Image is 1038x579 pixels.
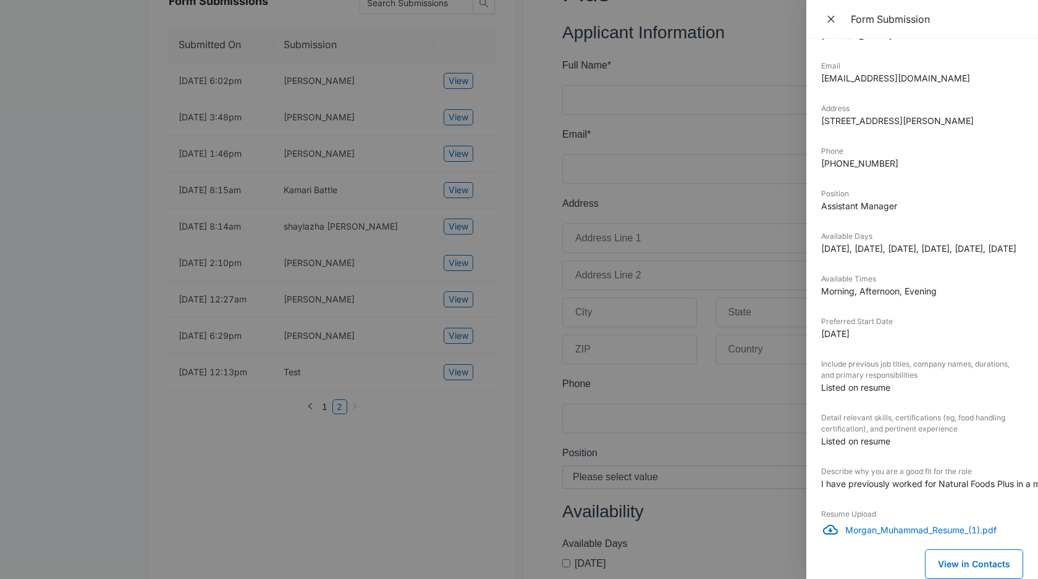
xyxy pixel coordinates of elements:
[821,146,1023,157] dt: Phone
[821,72,1023,85] dd: [EMAIL_ADDRESS][DOMAIN_NAME]
[821,242,1023,255] dd: [DATE], [DATE], [DATE], [DATE], [DATE], [DATE]
[845,523,1023,536] p: Morgan_Muhammad_Resume_(1).pdf
[821,520,845,539] button: Download
[821,359,1023,381] dt: Include previous job titles, company names, durations, and primary responsibilities
[821,412,1023,435] dt: Detail relevant skills, certifications (eg, food handling certification), and pertinent experience
[821,466,1023,477] dt: Describe why you are a good fit for the role
[821,435,1023,448] dd: Listed on resume
[821,285,1023,298] dd: Morning, Afternoon, Evening
[925,549,1023,579] button: View in Contacts
[821,114,1023,127] dd: [STREET_ADDRESS][PERSON_NAME]
[821,509,1023,520] dt: Resume Upload
[821,520,1023,539] a: DownloadMorgan_Muhammad_Resume_(1).pdf
[821,157,1023,170] dd: [PHONE_NUMBER]
[821,273,1023,285] dt: Available Times
[821,10,843,28] button: Close
[821,316,1023,327] dt: Preferred Start Date
[821,381,1023,394] dd: Listed on resume
[821,477,1023,490] dd: I have previously worked for Natural Foods Plus in a manager role. I worked at [GEOGRAPHIC_DATA],...
[153,349,288,379] input: State
[153,386,288,416] input: Country
[821,231,1023,242] dt: Available Days
[821,327,1023,340] dd: [DATE]
[821,199,1023,212] dd: Assistant Manager
[851,12,1023,26] div: Form Submission
[825,10,840,28] span: Close
[821,60,1023,72] dt: Email
[821,103,1023,114] dt: Address
[821,188,1023,199] dt: Position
